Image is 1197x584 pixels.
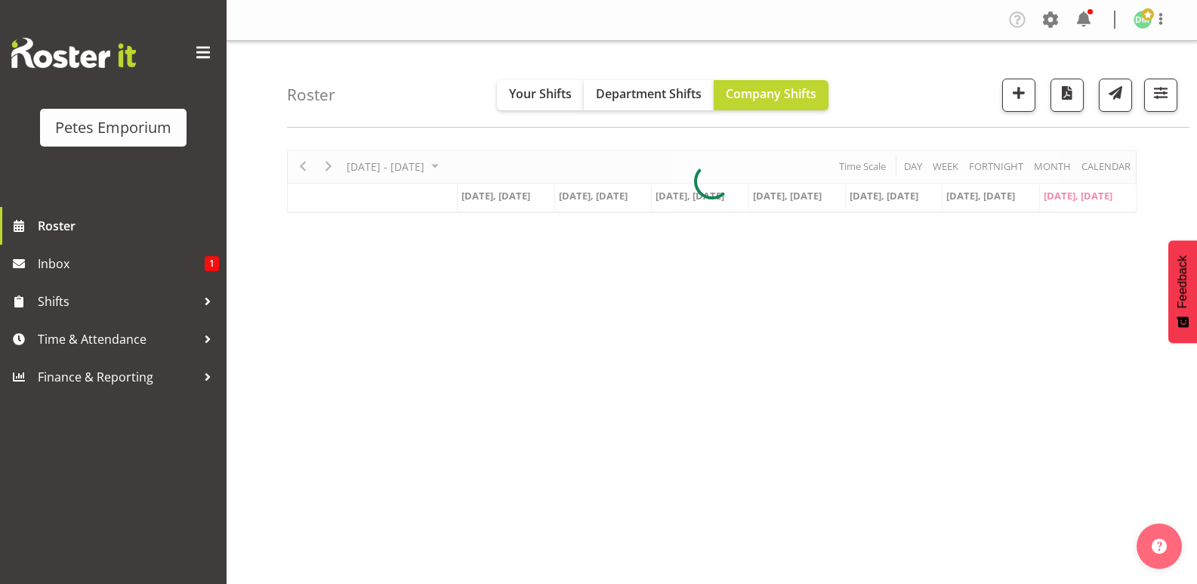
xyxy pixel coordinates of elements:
div: Petes Emporium [55,116,171,139]
button: Department Shifts [584,80,714,110]
img: david-mcauley697.jpg [1134,11,1152,29]
button: Company Shifts [714,80,828,110]
span: Your Shifts [509,85,572,102]
button: Send a list of all shifts for the selected filtered period to all rostered employees. [1099,79,1132,112]
span: Department Shifts [596,85,702,102]
img: help-xxl-2.png [1152,539,1167,554]
span: Time & Attendance [38,328,196,351]
button: Filter Shifts [1144,79,1177,112]
span: 1 [205,256,219,271]
span: Inbox [38,252,205,275]
span: Feedback [1176,255,1189,308]
h4: Roster [287,86,335,104]
span: Roster [38,215,219,237]
span: Shifts [38,290,196,313]
button: Your Shifts [497,80,584,110]
span: Finance & Reporting [38,366,196,388]
span: Company Shifts [726,85,816,102]
button: Feedback - Show survey [1168,240,1197,343]
img: Rosterit website logo [11,38,136,68]
button: Download a PDF of the roster according to the set date range. [1050,79,1084,112]
button: Add a new shift [1002,79,1035,112]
